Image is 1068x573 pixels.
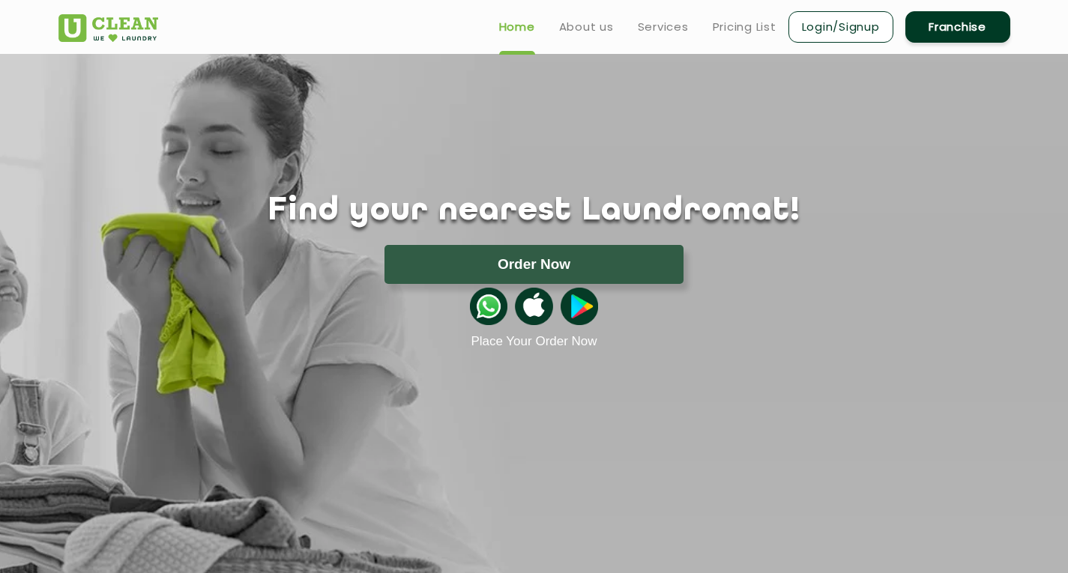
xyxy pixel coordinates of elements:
[58,14,158,42] img: UClean Laundry and Dry Cleaning
[471,334,597,349] a: Place Your Order Now
[559,18,614,36] a: About us
[713,18,776,36] a: Pricing List
[561,288,598,325] img: playstoreicon.png
[515,288,552,325] img: apple-icon.png
[499,18,535,36] a: Home
[638,18,689,36] a: Services
[384,245,684,284] button: Order Now
[788,11,893,43] a: Login/Signup
[47,192,1022,230] h1: Find your nearest Laundromat!
[470,288,507,325] img: whatsappicon.png
[905,11,1010,43] a: Franchise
